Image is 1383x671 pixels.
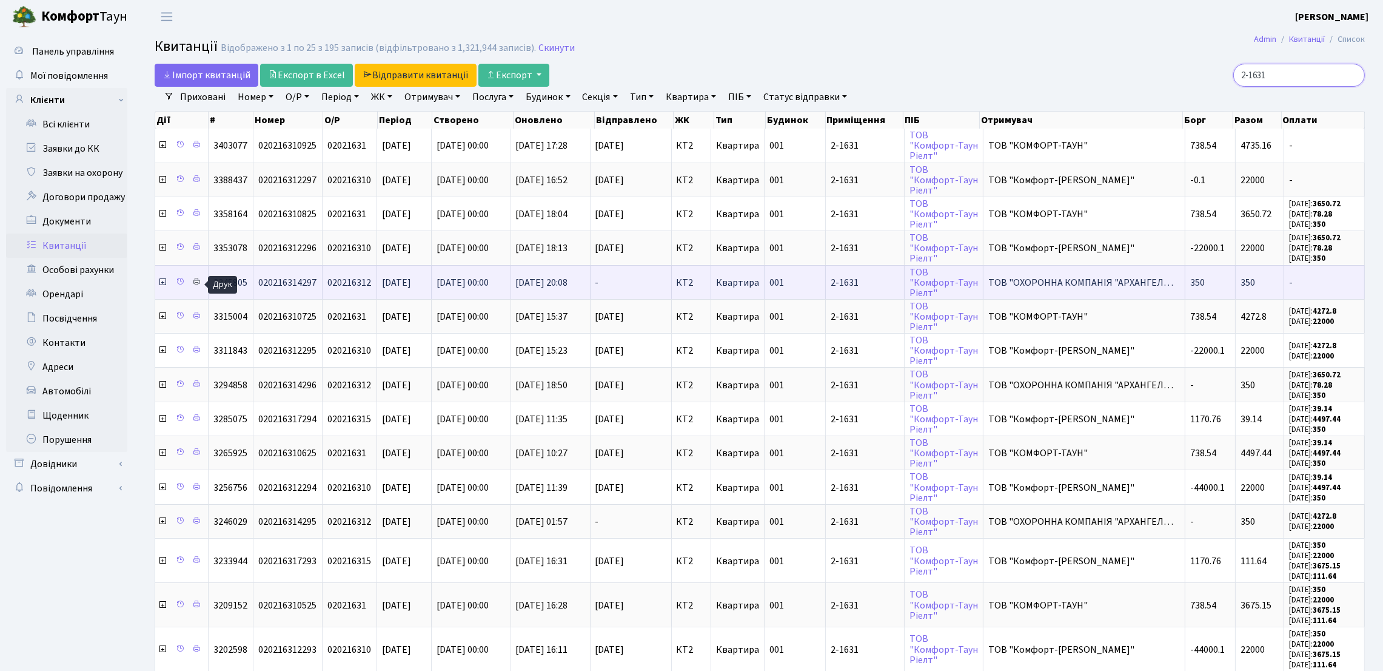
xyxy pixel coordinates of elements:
span: [DATE] [382,481,411,494]
a: Договори продажу [6,185,127,209]
th: ПІБ [903,112,980,129]
a: ТОВ"Комфорт-ТаунРіелт" [909,368,978,402]
span: [DATE] [382,139,411,152]
th: О/Р [323,112,378,129]
span: 020216312 [327,379,371,392]
span: 3650.72 [1241,207,1271,221]
b: 3650.72 [1313,232,1341,243]
span: 2-1631 [831,483,899,493]
span: 001 [769,413,784,426]
a: ТОВ"Комфорт-ТаунРіелт" [909,588,978,622]
span: [DATE] [382,413,411,426]
small: [DATE]: [1289,209,1332,220]
span: 350 [1241,515,1255,528]
a: Автомобілі [6,379,127,403]
span: КТ2 [677,414,706,424]
span: Квартира [716,413,759,426]
a: Відправити квитанції [355,64,477,87]
span: КТ2 [677,278,706,288]
a: Будинок [521,87,575,107]
small: [DATE]: [1289,511,1336,522]
a: Орендарі [6,282,127,306]
span: [DATE] 00:00 [437,139,489,152]
span: [DATE] 00:00 [437,207,489,221]
small: [DATE]: [1289,219,1325,230]
span: КТ2 [677,175,706,185]
span: ТОВ "Комфорт-[PERSON_NAME]" [988,346,1180,356]
span: 020216310 [327,174,371,187]
span: [DATE] [595,141,666,150]
b: 4272.8 [1313,340,1336,351]
span: [DATE] 01:57 [516,515,568,528]
span: [DATE] 16:52 [516,174,568,187]
span: 020216314296 [258,379,316,392]
span: ТОВ "Комфорт-[PERSON_NAME]" [988,414,1180,424]
a: ТОВ"Комфорт-ТаунРіелт" [909,471,978,505]
span: 020216315 [327,413,371,426]
small: [DATE]: [1289,448,1341,459]
span: 02021631 [327,447,366,460]
span: 350 [1241,276,1255,289]
span: 350 [1241,379,1255,392]
small: [DATE]: [1289,340,1336,351]
span: 020216312297 [258,174,316,187]
a: Період [316,87,364,107]
span: [DATE] 18:50 [516,379,568,392]
span: [DATE] 00:00 [437,241,489,255]
span: 3256756 [213,481,247,494]
b: Комфорт [41,7,99,26]
span: -44000.1 [1190,481,1225,494]
span: ТОВ "КОМФОРТ-ТАУН" [988,141,1180,150]
span: 2-1631 [831,346,899,356]
a: Тип [625,87,658,107]
span: 3246029 [213,515,247,528]
th: Приміщення [826,112,904,129]
span: 2-1631 [831,312,899,322]
span: - [1289,175,1359,185]
b: 78.28 [1313,380,1332,391]
span: ТОВ "Комфорт-[PERSON_NAME]" [988,483,1180,493]
span: [DATE] [382,276,411,289]
span: [DATE] 00:00 [437,447,489,460]
span: [DATE] [595,448,666,458]
span: [DATE] 11:35 [516,413,568,426]
a: Експорт в Excel [260,64,353,87]
a: Особові рахунки [6,258,127,282]
small: [DATE]: [1289,482,1341,493]
span: Таун [41,7,127,27]
a: Адреси [6,355,127,379]
span: КТ2 [677,346,706,356]
span: - [1190,379,1194,392]
a: Довідники [6,452,127,476]
b: 350 [1313,493,1325,504]
span: 020216310925 [258,139,316,152]
a: Повідомлення [6,476,127,501]
nav: breadcrumb [1236,27,1383,52]
th: Оновлено [514,112,595,129]
span: 001 [769,241,784,255]
span: 020216314297 [258,276,316,289]
b: 350 [1313,253,1325,264]
small: [DATE]: [1289,198,1341,209]
span: - [1289,278,1359,288]
a: Секція [578,87,623,107]
span: 020216310 [327,344,371,357]
span: 020216312294 [258,481,316,494]
span: КТ2 [677,448,706,458]
button: Переключити навігацію [152,7,182,27]
small: [DATE]: [1289,232,1341,243]
span: Квартира [716,310,759,323]
span: 020216312 [327,276,371,289]
span: [DATE] [595,312,666,322]
span: ТОВ "КОМФОРТ-ТАУН" [988,312,1180,322]
span: 3353078 [213,241,247,255]
span: [DATE] [595,175,666,185]
span: [DATE] 17:28 [516,139,568,152]
span: 020216310 [327,241,371,255]
b: 39.14 [1313,437,1332,448]
span: 02021631 [327,139,366,152]
a: ТОВ"Комфорт-ТаунРіелт" [909,266,978,300]
b: 4497.44 [1313,448,1341,459]
span: 001 [769,310,784,323]
b: 4497.44 [1313,414,1341,425]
